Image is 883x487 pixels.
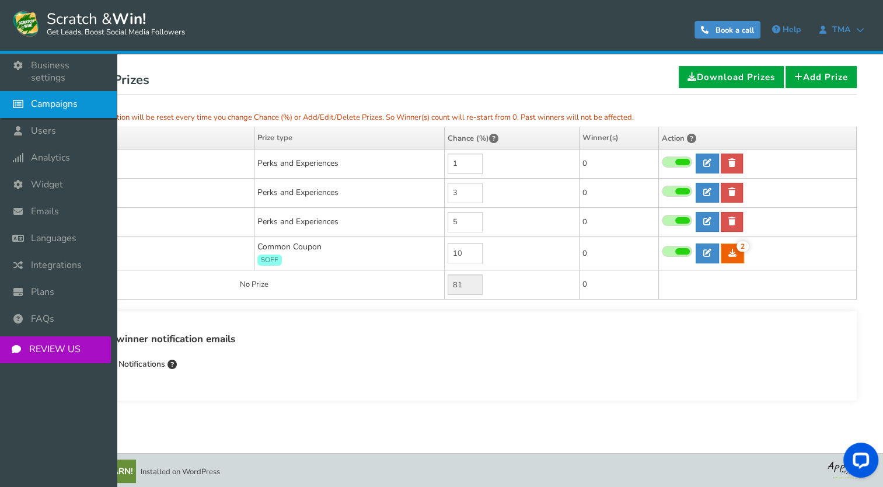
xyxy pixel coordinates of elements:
[834,438,883,487] iframe: LiveChat chat widget
[257,216,338,227] span: Perks and Experiences
[786,66,857,88] a: Add Prize
[31,152,70,164] span: Analytics
[257,158,338,169] span: Perks and Experiences
[31,60,105,84] span: Business settings
[64,178,254,207] td: Pedestal Fan
[826,25,856,34] span: TMA
[579,178,658,207] td: 0
[12,9,41,38] img: Scratch and Win
[64,207,254,236] td: Banana Chips
[64,149,254,178] td: Kerala Saree
[579,236,658,270] td: 0
[679,66,784,88] a: Download Prizes
[694,21,760,39] a: Book a call
[716,25,754,36] span: Book a call
[444,127,579,149] th: Chance (%)
[257,241,441,266] div: Common Coupon
[31,206,59,218] span: Emails
[64,270,445,300] td: No Prize
[783,24,801,35] span: Help
[31,125,56,137] span: Users
[254,127,444,149] th: Prize type
[828,460,874,479] img: bg_logo_foot.webp
[31,259,82,272] span: Integrations
[64,236,254,270] td: Kit Kat
[64,109,857,127] p: Prize calculation will be reset every time you change Chance (%) or Add/Edit/Delete Prizes. So Wi...
[579,149,658,178] td: 0
[41,9,185,38] span: Scratch &
[31,179,63,191] span: Widget
[31,98,78,110] span: Campaigns
[31,286,54,298] span: Plans
[47,28,185,37] small: Get Leads, Boost Social Media Followers
[766,20,807,39] a: Help
[257,187,338,198] span: Perks and Experiences
[31,313,54,325] span: FAQs
[257,255,282,266] span: 5OFF
[721,243,744,263] a: 2
[448,274,483,295] input: Value not editable
[31,232,76,245] span: Languages
[112,9,146,29] strong: Win!
[737,241,749,252] span: 2
[12,9,185,38] a: Scratch &Win! Get Leads, Boost Social Media Followers
[29,343,81,356] span: REVIEW US
[64,127,254,149] th: Prize title
[78,332,842,347] h4: Receive winner notification emails
[579,127,658,149] th: Winner(s)
[658,127,857,149] th: Action
[579,270,658,300] td: 0
[141,467,220,477] span: Installed on WordPress
[90,359,165,370] span: Enable Notifications
[579,207,658,236] td: 0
